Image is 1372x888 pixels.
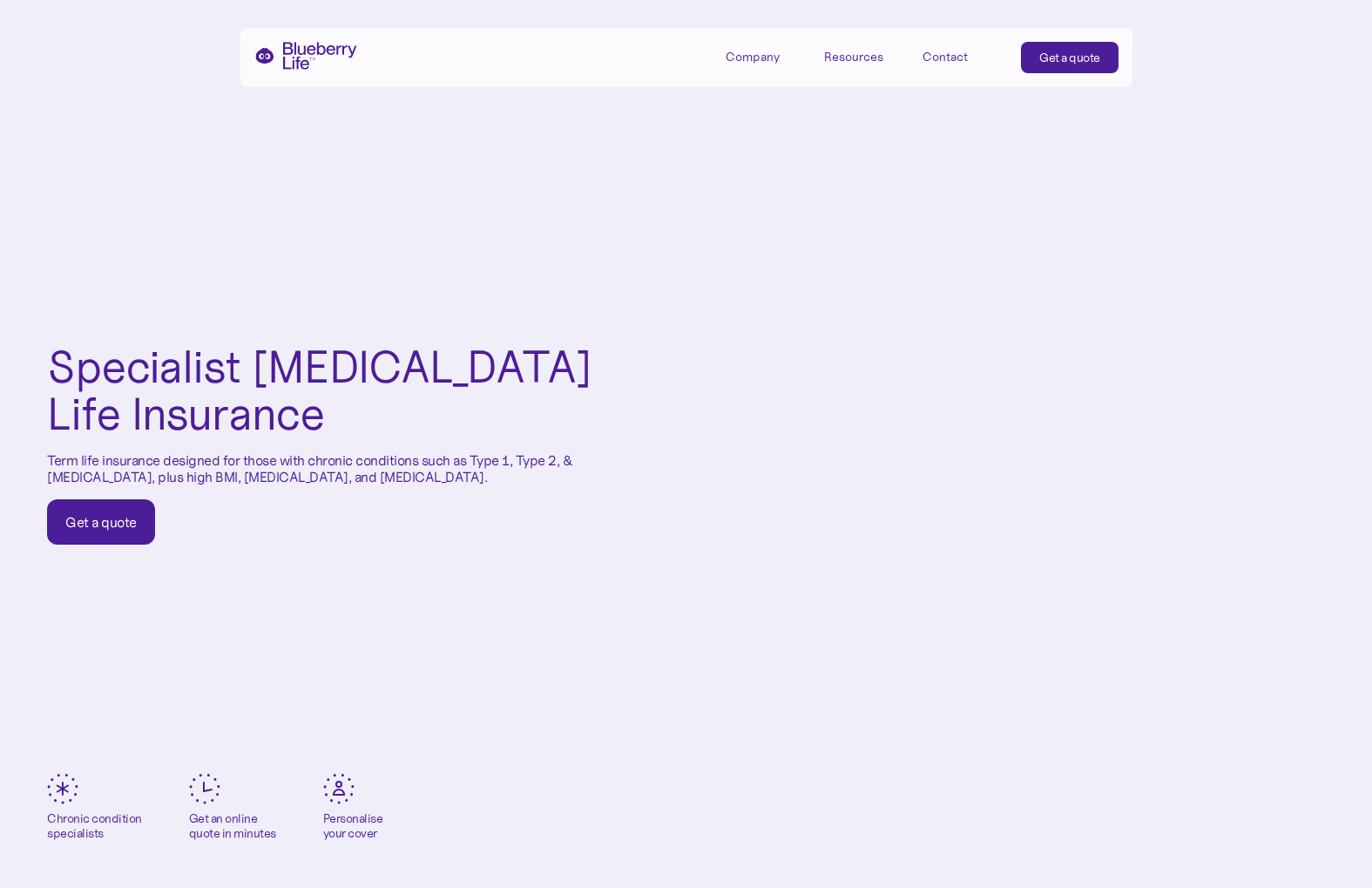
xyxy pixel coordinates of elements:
div: Get an online quote in minutes [189,811,276,841]
div: Company [726,50,780,64]
div: Resources [824,50,883,64]
p: Term life insurance designed for those with chronic conditions such as Type 1, Type 2, & [MEDICAL... [47,452,639,485]
a: Contact [923,42,1001,71]
a: Get a quote [1021,42,1119,73]
div: Chronic condition specialists [47,811,142,841]
h1: Specialist [MEDICAL_DATA] Life Insurance [47,343,639,438]
div: Resources [824,42,902,71]
div: Company [726,42,804,71]
a: Get a quote [47,499,155,545]
div: Get a quote [1039,49,1100,66]
div: Personalise your cover [323,811,383,841]
div: Get a quote [65,513,137,531]
a: home [254,42,357,70]
div: Contact [923,50,968,64]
